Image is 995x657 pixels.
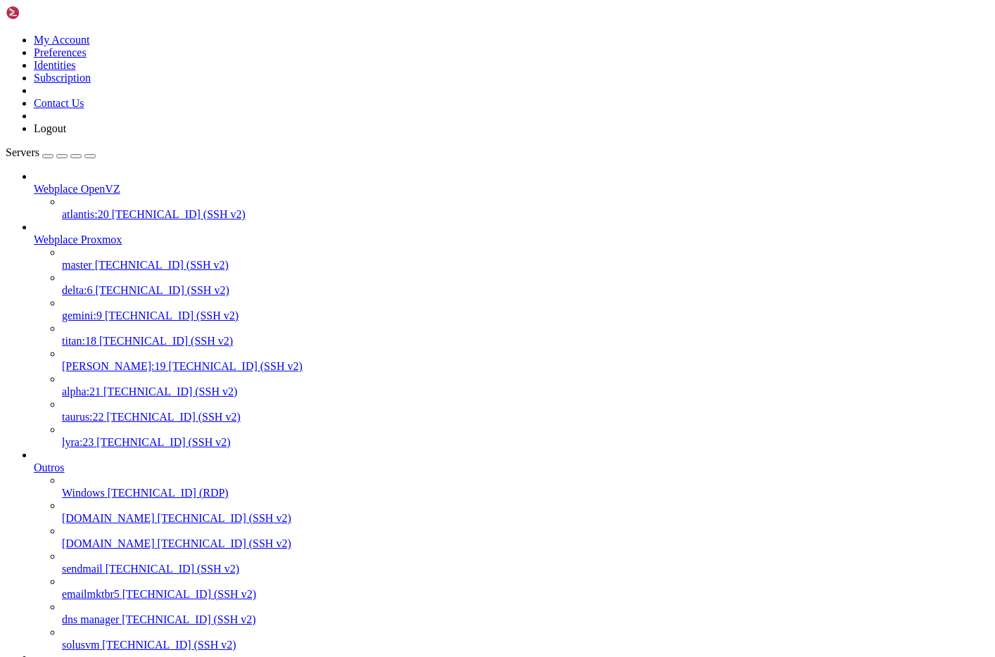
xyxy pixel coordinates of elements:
[62,373,989,398] li: alpha:21 [TECHNICAL_ID] (SSH v2)
[62,639,99,651] span: solusvm
[62,335,96,347] span: titan:18
[34,461,989,474] a: Outros
[112,208,246,220] span: [TECHNICAL_ID] (SSH v2)
[62,588,120,600] span: emailmktbr5
[62,525,989,550] li: [DOMAIN_NAME] [TECHNICAL_ID] (SSH v2)
[62,411,989,423] a: taurus:22 [TECHNICAL_ID] (SSH v2)
[62,398,989,423] li: taurus:22 [TECHNICAL_ID] (SSH v2)
[102,639,236,651] span: [TECHNICAL_ID] (SSH v2)
[106,563,239,575] span: [TECHNICAL_ID] (SSH v2)
[107,411,241,423] span: [TECHNICAL_ID] (SSH v2)
[99,335,233,347] span: [TECHNICAL_ID] (SSH v2)
[62,436,94,448] span: lyra:23
[34,59,76,71] a: Identities
[62,537,155,549] span: [DOMAIN_NAME]
[62,347,989,373] li: [PERSON_NAME]:19 [TECHNICAL_ID] (SSH v2)
[62,487,989,499] a: Windows [TECHNICAL_ID] (RDP)
[62,639,989,651] a: solusvm [TECHNICAL_ID] (SSH v2)
[6,146,96,158] a: Servers
[62,208,109,220] span: atlantis:20
[62,196,989,221] li: atlantis:20 [TECHNICAL_ID] (SSH v2)
[62,259,92,271] span: master
[62,385,989,398] a: alpha:21 [TECHNICAL_ID] (SSH v2)
[62,537,989,550] a: [DOMAIN_NAME] [TECHNICAL_ID] (SSH v2)
[62,335,989,347] a: titan:18 [TECHNICAL_ID] (SSH v2)
[34,72,91,84] a: Subscription
[62,487,105,499] span: Windows
[62,613,119,625] span: dns manager
[62,385,101,397] span: alpha:21
[62,588,989,601] a: emailmktbr5 [TECHNICAL_ID] (SSH v2)
[34,122,66,134] a: Logout
[6,146,39,158] span: Servers
[34,449,989,651] li: Outros
[169,360,303,372] span: [TECHNICAL_ID] (SSH v2)
[158,537,291,549] span: [TECHNICAL_ID] (SSH v2)
[62,563,989,575] a: sendmail [TECHNICAL_ID] (SSH v2)
[62,563,103,575] span: sendmail
[62,322,989,347] li: titan:18 [TECHNICAL_ID] (SSH v2)
[62,550,989,575] li: sendmail [TECHNICAL_ID] (SSH v2)
[34,183,120,195] span: Webplace OpenVZ
[34,34,90,46] a: My Account
[105,310,239,321] span: [TECHNICAL_ID] (SSH v2)
[62,423,989,449] li: lyra:23 [TECHNICAL_ID] (SSH v2)
[62,284,989,297] a: delta:6 [TECHNICAL_ID] (SSH v2)
[158,512,291,524] span: [TECHNICAL_ID] (SSH v2)
[34,234,122,245] span: Webplace Proxmox
[34,46,87,58] a: Preferences
[62,626,989,651] li: solusvm [TECHNICAL_ID] (SSH v2)
[62,360,989,373] a: [PERSON_NAME]:19 [TECHNICAL_ID] (SSH v2)
[95,259,229,271] span: [TECHNICAL_ID] (SSH v2)
[62,284,93,296] span: delta:6
[62,310,989,322] a: gemini:9 [TECHNICAL_ID] (SSH v2)
[62,246,989,272] li: master [TECHNICAL_ID] (SSH v2)
[96,284,229,296] span: [TECHNICAL_ID] (SSH v2)
[122,613,255,625] span: [TECHNICAL_ID] (SSH v2)
[108,487,229,499] span: [TECHNICAL_ID] (RDP)
[62,601,989,626] li: dns manager [TECHNICAL_ID] (SSH v2)
[62,360,166,372] span: [PERSON_NAME]:19
[62,259,989,272] a: master [TECHNICAL_ID] (SSH v2)
[34,183,989,196] a: Webplace OpenVZ
[62,575,989,601] li: emailmktbr5 [TECHNICAL_ID] (SSH v2)
[62,512,989,525] a: [DOMAIN_NAME] [TECHNICAL_ID] (SSH v2)
[6,6,87,20] img: Shellngn
[34,97,84,109] a: Contact Us
[96,436,230,448] span: [TECHNICAL_ID] (SSH v2)
[103,385,237,397] span: [TECHNICAL_ID] (SSH v2)
[34,234,989,246] a: Webplace Proxmox
[62,411,104,423] span: taurus:22
[62,310,102,321] span: gemini:9
[62,512,155,524] span: [DOMAIN_NAME]
[62,499,989,525] li: [DOMAIN_NAME] [TECHNICAL_ID] (SSH v2)
[122,588,256,600] span: [TECHNICAL_ID] (SSH v2)
[62,436,989,449] a: lyra:23 [TECHNICAL_ID] (SSH v2)
[62,613,989,626] a: dns manager [TECHNICAL_ID] (SSH v2)
[62,208,989,221] a: atlantis:20 [TECHNICAL_ID] (SSH v2)
[34,221,989,449] li: Webplace Proxmox
[62,297,989,322] li: gemini:9 [TECHNICAL_ID] (SSH v2)
[62,272,989,297] li: delta:6 [TECHNICAL_ID] (SSH v2)
[34,170,989,221] li: Webplace OpenVZ
[34,461,65,473] span: Outros
[62,474,989,499] li: Windows [TECHNICAL_ID] (RDP)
